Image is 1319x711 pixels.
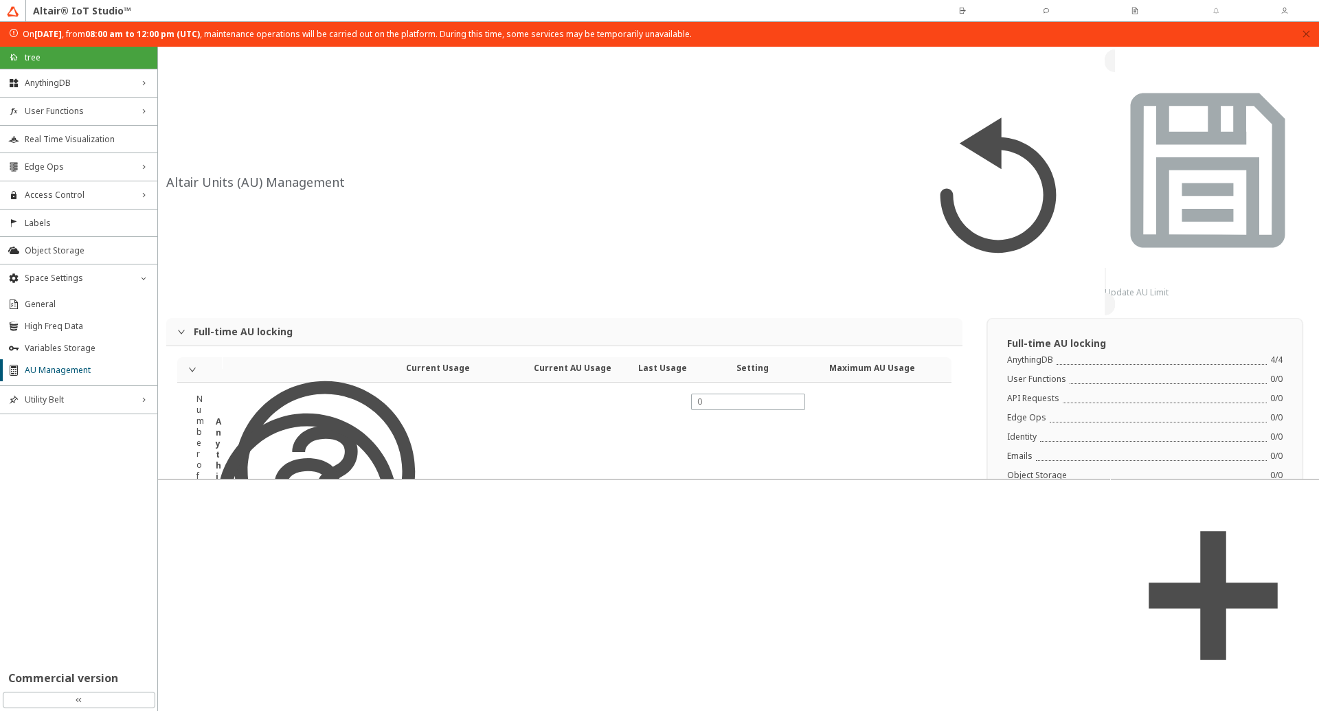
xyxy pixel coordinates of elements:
[1270,470,1283,481] div: 0 / 0
[1007,431,1037,442] div: Identity
[1270,374,1283,385] div: 0 / 0
[194,326,951,337] h3: Full-time AU locking
[166,318,962,346] div: Full-time AU locking
[1270,412,1283,423] div: 0 / 0
[1270,431,1283,442] div: 0 / 0
[23,29,692,40] span: On , from , maintenance operations will be carried out on the platform. During this time, some se...
[1007,338,1283,349] h3: Full-time AU locking
[1007,412,1046,423] div: Edge Ops
[692,363,813,374] h4: Setting
[25,245,149,256] span: Object Storage
[1302,30,1311,40] button: close
[85,28,200,40] strong: 08:00 am to 12:00 pm (UTC)
[25,218,149,229] span: Labels
[25,299,149,310] span: General
[1007,393,1059,404] div: API Requests
[25,134,149,145] span: Real Time Visualization
[25,161,133,172] span: Edge Ops
[1270,393,1283,404] div: 0 / 0
[1007,354,1053,365] div: AnythingDB
[25,343,149,354] span: Variables Storage
[25,321,149,332] span: High Freq Data
[1270,451,1283,462] div: 0 / 0
[196,394,204,619] article: Number of devices
[34,28,62,40] strong: [DATE]
[188,365,196,374] span: expanded
[1007,374,1066,385] div: User Functions
[1302,30,1311,38] span: close
[177,357,951,382] div: AnythingDBCurrent UsageCurrent AU UsageLast UsageSettingMaximum AU Usage
[812,363,932,374] h4: Maximum AU Usage
[1270,354,1283,365] div: 4 / 4
[25,106,133,117] span: User Functions
[25,52,41,63] p: tree
[25,273,133,284] span: Space Settings
[25,78,133,89] span: AnythingDB
[177,328,185,336] span: expanded
[363,363,512,374] h4: Current Usage
[1007,470,1067,481] div: Object Storage
[25,365,149,376] span: AU Management
[1007,451,1033,462] div: Emails
[512,363,633,374] h4: Current AU Usage
[25,190,133,201] span: Access Control
[633,363,692,374] h4: Last Usage
[25,394,133,405] span: Utility Belt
